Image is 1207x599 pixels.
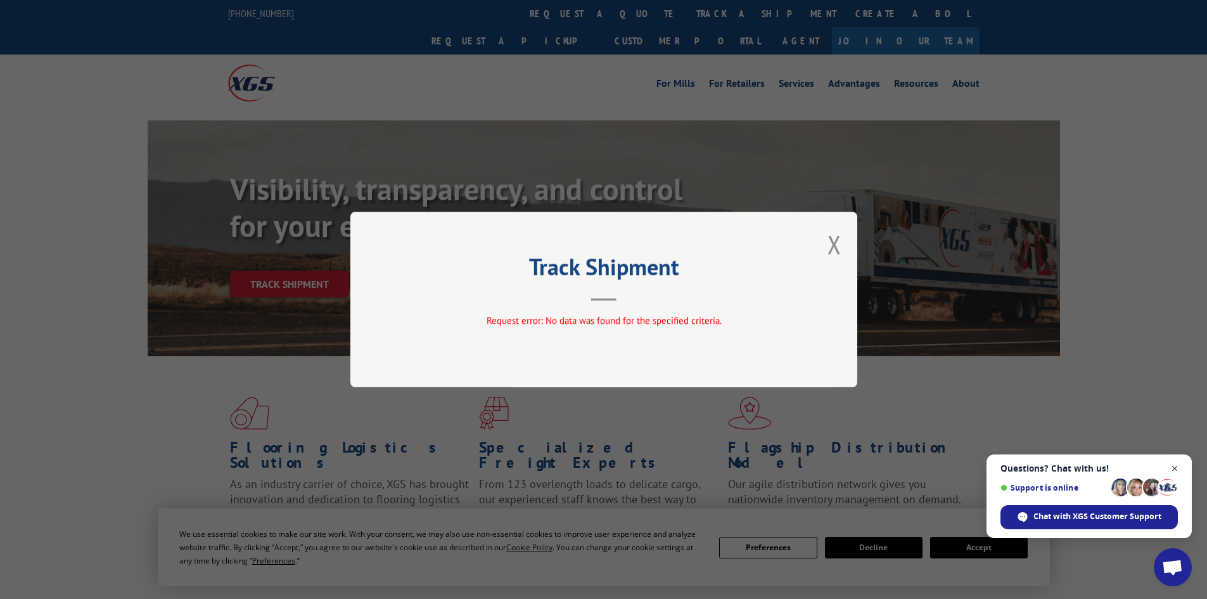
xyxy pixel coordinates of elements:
[1000,505,1178,529] span: Chat with XGS Customer Support
[1000,463,1178,473] span: Questions? Chat with us!
[1033,511,1161,522] span: Chat with XGS Customer Support
[827,228,841,261] button: Close modal
[1000,483,1107,493] span: Support is online
[1154,548,1192,586] a: Open chat
[486,314,721,326] span: Request error: No data was found for the specified criteria.
[414,258,794,282] h2: Track Shipment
